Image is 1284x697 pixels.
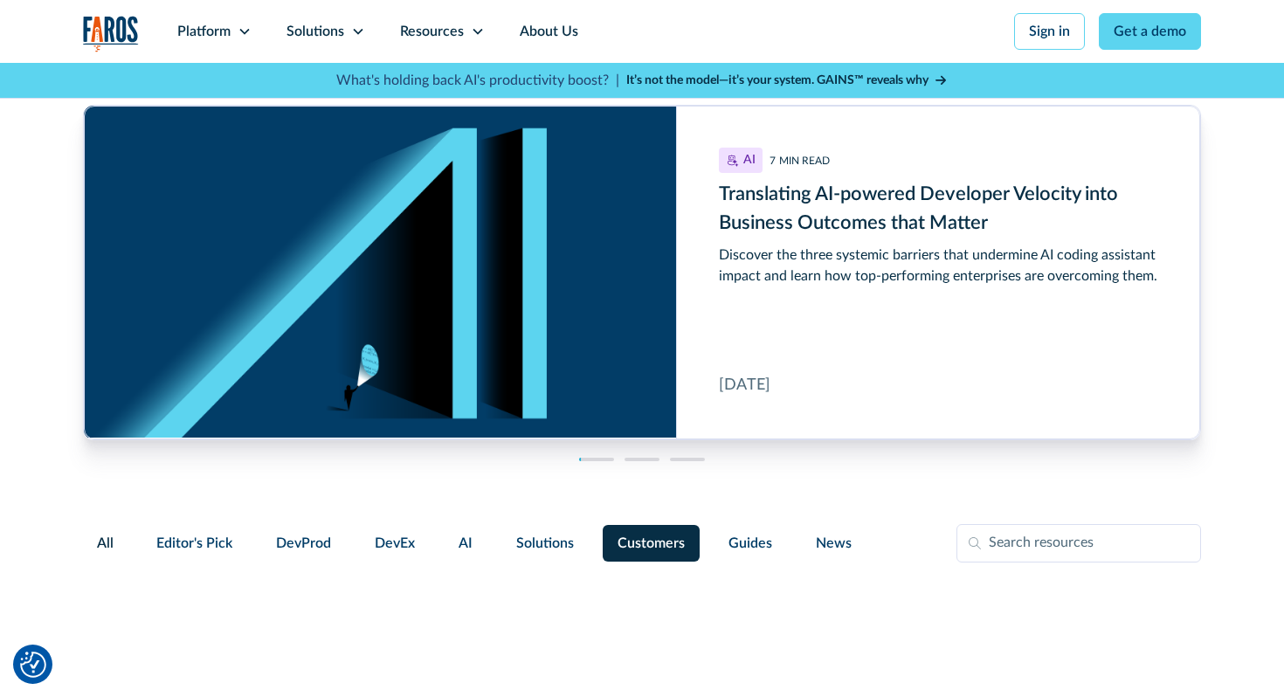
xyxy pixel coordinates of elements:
[400,21,464,42] div: Resources
[956,524,1201,562] input: Search resources
[20,652,46,678] button: Cookie Settings
[516,533,574,554] span: Solutions
[84,106,1200,439] div: cms-link
[156,533,232,554] span: Editor's Pick
[336,70,619,91] p: What's holding back AI's productivity boost? |
[97,533,114,554] span: All
[816,533,852,554] span: News
[375,533,415,554] span: DevEx
[728,533,772,554] span: Guides
[286,21,344,42] div: Solutions
[177,21,231,42] div: Platform
[618,533,685,554] span: Customers
[1014,13,1085,50] a: Sign in
[276,533,331,554] span: DevProd
[83,16,139,52] a: home
[83,16,139,52] img: Logo of the analytics and reporting company Faros.
[20,652,46,678] img: Revisit consent button
[459,533,473,554] span: AI
[83,524,1201,562] form: Filter Form
[84,106,1200,439] a: Translating AI-powered Developer Velocity into Business Outcomes that Matter
[626,72,948,90] a: It’s not the model—it’s your system. GAINS™ reveals why
[626,74,928,86] strong: It’s not the model—it’s your system. GAINS™ reveals why
[1099,13,1201,50] a: Get a demo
